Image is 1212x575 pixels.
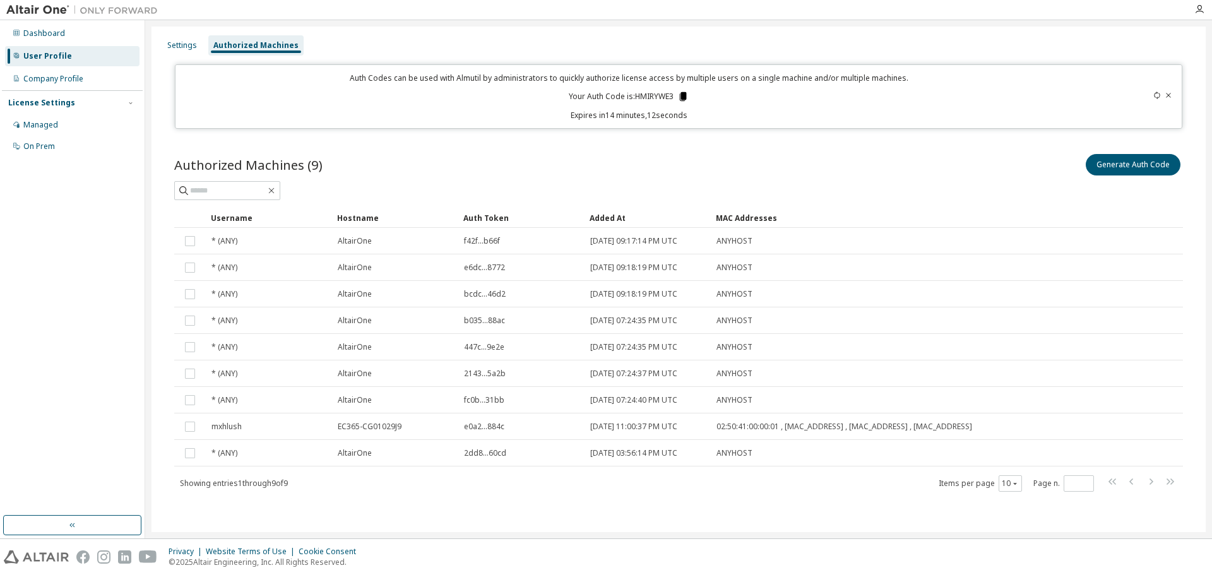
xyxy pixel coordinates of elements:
span: AltairOne [338,369,372,379]
img: linkedin.svg [118,550,131,564]
span: AltairOne [338,289,372,299]
div: Authorized Machines [213,40,299,50]
span: [DATE] 07:24:37 PM UTC [590,369,677,379]
div: Privacy [169,547,206,557]
p: Auth Codes can be used with Almutil by administrators to quickly authorize license access by mult... [183,73,1076,83]
span: [DATE] 03:56:14 PM UTC [590,448,677,458]
span: AltairOne [338,263,372,273]
span: * (ANY) [211,289,237,299]
span: ANYHOST [716,342,752,352]
span: [DATE] 07:24:40 PM UTC [590,395,677,405]
div: Auth Token [463,208,579,228]
div: Username [211,208,327,228]
span: * (ANY) [211,316,237,326]
div: Website Terms of Use [206,547,299,557]
img: Altair One [6,4,164,16]
span: AltairOne [338,236,372,246]
span: * (ANY) [211,342,237,352]
span: * (ANY) [211,236,237,246]
span: [DATE] 07:24:35 PM UTC [590,342,677,352]
span: EC365-CG01029J9 [338,422,401,432]
span: e0a2...884c [464,422,504,432]
span: * (ANY) [211,369,237,379]
span: [DATE] 11:00:37 PM UTC [590,422,677,432]
img: altair_logo.svg [4,550,69,564]
span: * (ANY) [211,448,237,458]
div: Company Profile [23,74,83,84]
span: ANYHOST [716,263,752,273]
span: * (ANY) [211,395,237,405]
button: 10 [1002,478,1019,489]
span: Authorized Machines (9) [174,156,323,174]
p: Expires in 14 minutes, 12 seconds [183,110,1076,121]
span: e6dc...8772 [464,263,505,273]
span: b035...88ac [464,316,505,326]
p: © 2025 Altair Engineering, Inc. All Rights Reserved. [169,557,364,567]
span: Page n. [1033,475,1094,492]
div: MAC Addresses [716,208,1048,228]
div: Settings [167,40,197,50]
span: ANYHOST [716,369,752,379]
span: bcdc...46d2 [464,289,506,299]
span: mxhlush [211,422,242,432]
div: User Profile [23,51,72,61]
span: AltairOne [338,448,372,458]
span: 447c...9e2e [464,342,504,352]
div: Cookie Consent [299,547,364,557]
span: Showing entries 1 through 9 of 9 [180,478,288,489]
span: AltairOne [338,316,372,326]
span: ANYHOST [716,236,752,246]
img: facebook.svg [76,550,90,564]
span: [DATE] 09:18:19 PM UTC [590,263,677,273]
button: Generate Auth Code [1086,154,1180,175]
div: Hostname [337,208,453,228]
div: On Prem [23,141,55,151]
span: [DATE] 07:24:35 PM UTC [590,316,677,326]
span: ANYHOST [716,448,752,458]
span: Items per page [939,475,1022,492]
span: ANYHOST [716,395,752,405]
span: AltairOne [338,342,372,352]
span: ANYHOST [716,289,752,299]
img: instagram.svg [97,550,110,564]
div: License Settings [8,98,75,108]
div: Dashboard [23,28,65,39]
p: Your Auth Code is: HMIRYWE3 [569,91,689,102]
span: f42f...b66f [464,236,500,246]
span: [DATE] 09:17:14 PM UTC [590,236,677,246]
span: 2dd8...60cd [464,448,506,458]
span: [DATE] 09:18:19 PM UTC [590,289,677,299]
div: Managed [23,120,58,130]
span: AltairOne [338,395,372,405]
img: youtube.svg [139,550,157,564]
span: fc0b...31bb [464,395,504,405]
span: ANYHOST [716,316,752,326]
span: 02:50:41:00:00:01 , [MAC_ADDRESS] , [MAC_ADDRESS] , [MAC_ADDRESS] [716,422,972,432]
div: Added At [590,208,706,228]
span: * (ANY) [211,263,237,273]
span: 2143...5a2b [464,369,506,379]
